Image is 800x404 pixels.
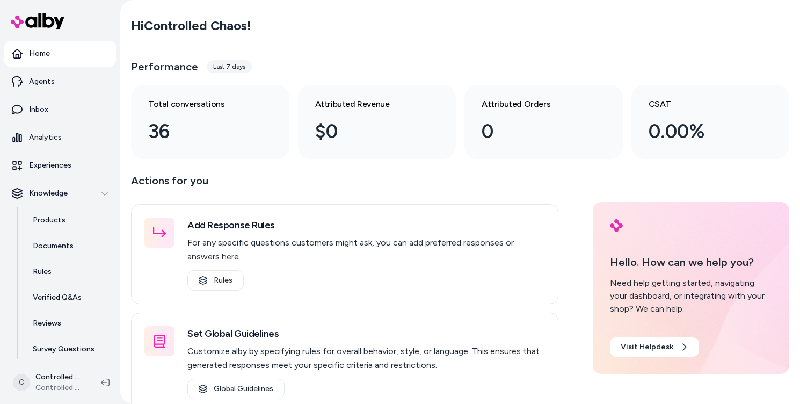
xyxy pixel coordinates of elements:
a: Survey Questions [22,336,116,362]
button: Knowledge [4,181,116,206]
p: Experiences [29,160,71,171]
p: Survey Questions [33,344,94,355]
div: 0 [482,117,588,146]
a: Analytics [4,125,116,150]
div: $0 [315,117,422,146]
p: Verified Q&As [33,292,82,303]
div: Last 7 days [207,60,252,73]
a: Products [22,207,116,233]
div: 0.00% [649,117,755,146]
a: Verified Q&As [22,285,116,311]
img: alby Logo [11,13,64,29]
div: 36 [148,117,255,146]
a: Global Guidelines [187,379,285,399]
h3: Set Global Guidelines [187,326,545,341]
h2: Hi Controlled Chaos ! [131,18,251,34]
p: Customize alby by specifying rules for overall behavior, style, or language. This ensures that ge... [187,344,545,372]
a: CSAT 0.00% [631,85,790,159]
h3: Total conversations [148,98,255,111]
p: For any specific questions customers might ask, you can add preferred responses or answers here. [187,236,545,264]
p: Actions for you [131,172,558,198]
a: Experiences [4,153,116,178]
h3: Performance [131,59,198,74]
h3: Attributed Revenue [315,98,422,111]
a: Rules [187,270,244,291]
h3: Add Response Rules [187,218,545,233]
a: Rules [22,259,116,285]
p: Products [33,215,66,226]
span: C [13,374,30,391]
a: Home [4,41,116,67]
p: Analytics [29,132,62,143]
p: Knowledge [29,188,68,199]
a: Agents [4,69,116,95]
button: CControlled Chaos ShopifyControlled Chaos [6,365,92,400]
a: Total conversations 36 [131,85,289,159]
a: Visit Helpdesk [610,337,699,357]
div: Need help getting started, navigating your dashboard, or integrating with your shop? We can help. [610,277,772,315]
a: Documents [22,233,116,259]
p: Inbox [29,104,48,115]
p: Rules [33,266,52,277]
a: Inbox [4,97,116,122]
h3: Attributed Orders [482,98,588,111]
p: Documents [33,241,74,251]
p: Controlled Chaos Shopify [35,372,84,383]
span: Controlled Chaos [35,383,84,393]
a: Attributed Revenue $0 [298,85,456,159]
a: Attributed Orders 0 [464,85,623,159]
h3: CSAT [649,98,755,111]
p: Agents [29,76,55,87]
p: Hello. How can we help you? [610,254,772,270]
p: Home [29,48,50,59]
img: alby Logo [610,219,623,232]
a: Reviews [22,311,116,336]
p: Reviews [33,318,61,329]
